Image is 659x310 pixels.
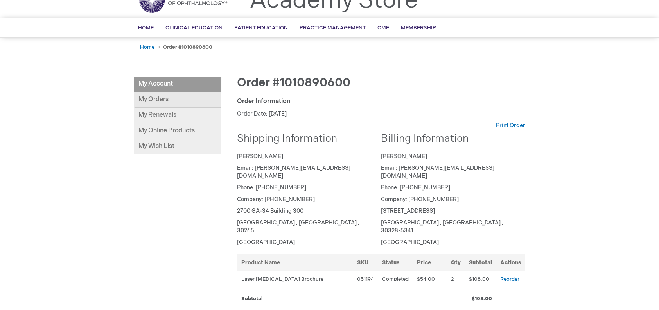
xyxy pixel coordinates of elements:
[465,254,496,271] th: Subtotal
[381,165,494,179] span: Email: [PERSON_NAME][EMAIL_ADDRESS][DOMAIN_NAME]
[237,254,353,271] th: Product Name
[500,276,519,282] a: Reorder
[237,184,306,191] span: Phone: [PHONE_NUMBER]
[134,139,221,154] a: My Wish List
[353,271,378,287] td: 051194
[237,165,350,179] span: Email: [PERSON_NAME][EMAIL_ADDRESS][DOMAIN_NAME]
[237,219,359,234] span: [GEOGRAPHIC_DATA] , [GEOGRAPHIC_DATA] , 30265
[496,122,525,130] a: Print Order
[378,254,413,271] th: Status
[234,25,288,31] span: Patient Education
[447,271,465,287] td: 2
[237,110,525,118] p: Order Date: [DATE]
[237,153,283,160] span: [PERSON_NAME]
[140,44,154,50] a: Home
[381,196,459,203] span: Company: [PHONE_NUMBER]
[447,254,465,271] th: Qty
[381,134,519,145] h2: Billing Information
[134,108,221,123] a: My Renewals
[413,271,447,287] td: $54.00
[134,123,221,139] a: My Online Products
[237,208,303,214] span: 2700 GA-34 Building 300
[237,271,353,287] td: Laser [MEDICAL_DATA] Brochure
[237,134,375,145] h2: Shipping Information
[377,25,389,31] span: CME
[300,25,366,31] span: Practice Management
[237,239,295,246] span: [GEOGRAPHIC_DATA]
[237,196,315,203] span: Company: [PHONE_NUMBER]
[353,254,378,271] th: SKU
[237,97,525,106] div: Order Information
[163,44,212,50] strong: Order #1010890600
[381,153,427,160] span: [PERSON_NAME]
[401,25,436,31] span: Membership
[381,208,435,214] span: [STREET_ADDRESS]
[496,254,525,271] th: Actions
[241,296,263,302] strong: Subtotal
[413,254,447,271] th: Price
[237,76,350,90] span: Order #1010890600
[378,271,413,287] td: Completed
[381,184,450,191] span: Phone: [PHONE_NUMBER]
[134,92,221,108] a: My Orders
[138,25,154,31] span: Home
[381,239,439,246] span: [GEOGRAPHIC_DATA]
[465,271,496,287] td: $108.00
[165,25,223,31] span: Clinical Education
[381,219,503,234] span: [GEOGRAPHIC_DATA] , [GEOGRAPHIC_DATA] , 30328-5341
[472,296,492,302] strong: $108.00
